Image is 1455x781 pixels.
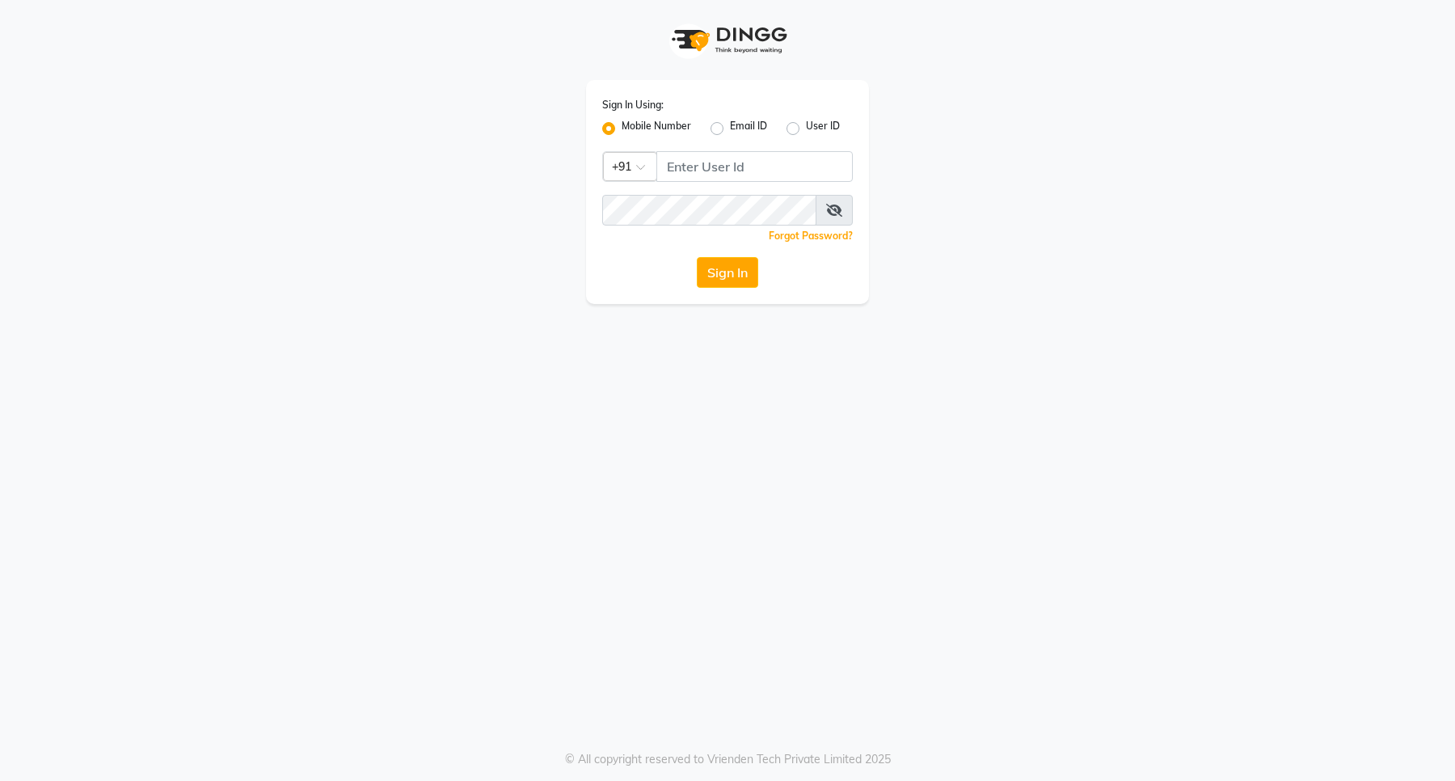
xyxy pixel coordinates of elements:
a: Forgot Password? [769,230,853,242]
label: Email ID [730,119,767,138]
label: Mobile Number [622,119,691,138]
img: logo1.svg [663,16,792,64]
input: Username [656,151,853,182]
input: Username [602,195,816,226]
label: User ID [806,119,840,138]
label: Sign In Using: [602,98,664,112]
button: Sign In [697,257,758,288]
